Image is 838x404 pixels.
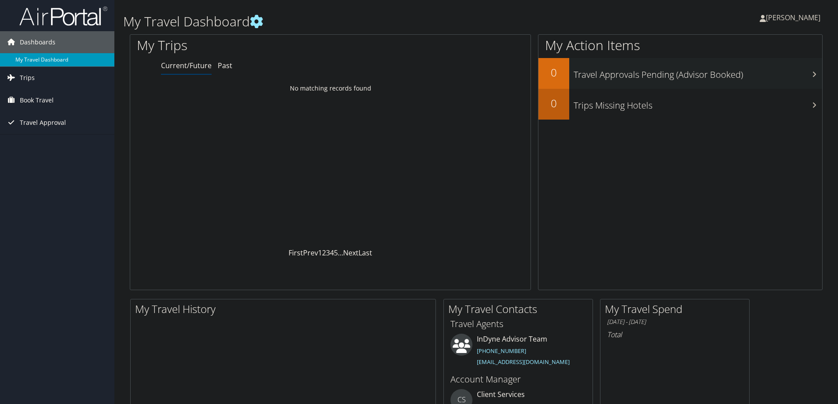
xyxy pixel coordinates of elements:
[20,31,55,53] span: Dashboards
[538,96,569,111] h2: 0
[477,347,526,355] a: [PHONE_NUMBER]
[477,358,570,366] a: [EMAIL_ADDRESS][DOMAIN_NAME]
[137,36,357,55] h1: My Trips
[574,64,823,81] h3: Travel Approvals Pending (Advisor Booked)
[450,318,586,330] h3: Travel Agents
[338,248,343,258] span: …
[318,248,322,258] a: 1
[446,334,590,370] li: InDyne Advisor Team
[20,89,54,111] span: Book Travel
[289,248,303,258] a: First
[123,12,594,31] h1: My Travel Dashboard
[343,248,359,258] a: Next
[218,61,232,70] a: Past
[334,248,338,258] a: 5
[359,248,372,258] a: Last
[574,95,823,112] h3: Trips Missing Hotels
[303,248,318,258] a: Prev
[330,248,334,258] a: 4
[607,330,743,339] h6: Total
[538,58,823,89] a: 0Travel Approvals Pending (Advisor Booked)
[19,6,107,26] img: airportal-logo.png
[326,248,330,258] a: 3
[538,36,823,55] h1: My Action Items
[450,373,586,386] h3: Account Manager
[607,318,743,326] h6: [DATE] - [DATE]
[538,65,569,80] h2: 0
[20,67,35,89] span: Trips
[448,302,593,317] h2: My Travel Contacts
[760,4,829,31] a: [PERSON_NAME]
[766,13,820,22] span: [PERSON_NAME]
[322,248,326,258] a: 2
[20,112,66,134] span: Travel Approval
[538,89,823,120] a: 0Trips Missing Hotels
[605,302,749,317] h2: My Travel Spend
[135,302,435,317] h2: My Travel History
[130,80,531,96] td: No matching records found
[161,61,212,70] a: Current/Future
